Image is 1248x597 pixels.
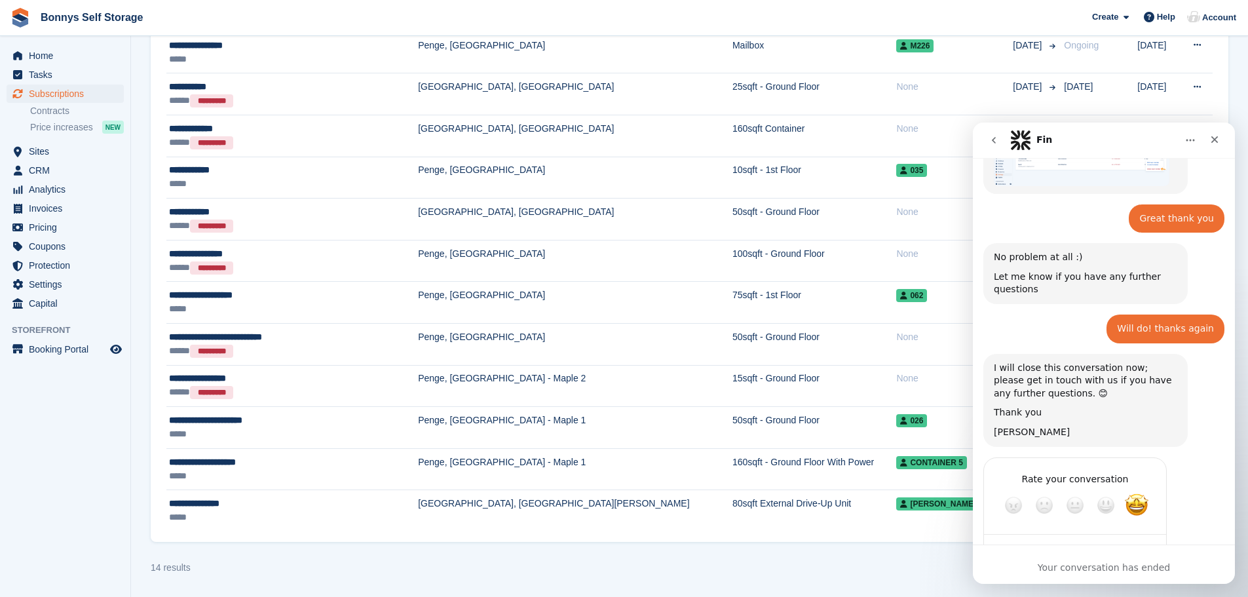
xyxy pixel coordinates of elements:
a: menu [7,340,124,358]
td: 80sqft External Drive-Up Unit [732,490,896,531]
td: 15sqft - Ground Floor [732,365,896,407]
a: menu [7,142,124,161]
span: [DATE] [1013,80,1044,94]
a: menu [7,218,124,237]
a: menu [7,256,124,275]
span: Storefront [12,324,130,337]
td: 50sqft - Ground Floor [732,407,896,449]
span: Coupons [29,237,107,256]
td: Penge, [GEOGRAPHIC_DATA] - Maple 1 [418,407,732,449]
div: None [896,80,1013,94]
a: menu [7,85,124,103]
td: 75sqft - 1st Floor [732,282,896,324]
span: OK [93,374,111,392]
div: None [896,372,1013,385]
a: menu [7,199,124,218]
span: Protection [29,256,107,275]
span: Sites [29,142,107,161]
td: Penge, [GEOGRAPHIC_DATA] [418,240,732,282]
img: Tracy Wickenden [1187,10,1200,24]
span: Invoices [29,199,107,218]
span: CRM [29,161,107,180]
a: menu [7,66,124,84]
td: 50sqft - Ground Floor [732,324,896,366]
a: Preview store [108,341,124,357]
div: None [896,205,1013,219]
span: Settings [29,275,107,294]
a: Contracts [30,105,124,117]
span: M226 [896,39,934,52]
td: 100sqft - Ground Floor [732,240,896,282]
span: [DATE] [1064,81,1093,92]
a: Bonnys Self Storage [35,7,148,28]
a: menu [7,294,124,313]
td: [GEOGRAPHIC_DATA], [GEOGRAPHIC_DATA] [418,199,732,241]
td: 25sqft - Ground Floor [732,73,896,115]
span: Capital [29,294,107,313]
span: Booking Portal [29,340,107,358]
td: 160sqft - Ground Floor With Power [732,448,896,490]
div: None [896,122,1013,136]
img: stora-icon-8386f47178a22dfd0bd8f6a31ec36ba5ce8667c1dd55bd0f319d3a0aa187defe.svg [10,8,30,28]
span: Bad [62,374,81,392]
td: [DATE] [1137,31,1181,73]
textarea: Tell us more… [21,415,157,444]
span: Amazing [152,371,176,395]
a: Price increases NEW [30,120,124,134]
span: 026 [896,414,927,427]
div: None [896,330,1013,344]
span: Create [1092,10,1118,24]
td: Penge, [GEOGRAPHIC_DATA] - Maple 2 [418,365,732,407]
span: Account [1202,11,1236,24]
td: Penge, [GEOGRAPHIC_DATA] [418,31,732,73]
span: [DATE] [1013,39,1044,52]
span: Pricing [29,218,107,237]
span: [PERSON_NAME] - C8 [896,497,997,510]
td: 160sqft Container [732,115,896,157]
a: menu [7,47,124,65]
span: 035 [896,164,927,177]
span: Subscriptions [29,85,107,103]
td: [DATE] [1137,115,1181,157]
a: menu [7,161,124,180]
span: Analytics [29,180,107,199]
iframe: Intercom live chat [973,123,1235,584]
td: [GEOGRAPHIC_DATA], [GEOGRAPHIC_DATA][PERSON_NAME] [418,490,732,531]
td: Penge, [GEOGRAPHIC_DATA] [418,282,732,324]
div: Submit [157,415,183,442]
span: Terrible [31,374,50,392]
span: 062 [896,289,927,302]
div: None [896,247,1013,261]
a: menu [7,275,124,294]
a: menu [7,237,124,256]
td: [DATE] [1137,73,1181,115]
td: Mailbox [732,31,896,73]
td: Penge, [GEOGRAPHIC_DATA] [418,324,732,366]
span: Ongoing [1064,40,1099,50]
td: [GEOGRAPHIC_DATA], [GEOGRAPHIC_DATA] [418,115,732,157]
td: 10sqft - 1st Floor [732,157,896,199]
div: Rate your conversation [24,349,180,364]
span: Tasks [29,66,107,84]
span: Price increases [30,121,93,134]
div: NEW [102,121,124,134]
div: 14 results [151,561,191,575]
